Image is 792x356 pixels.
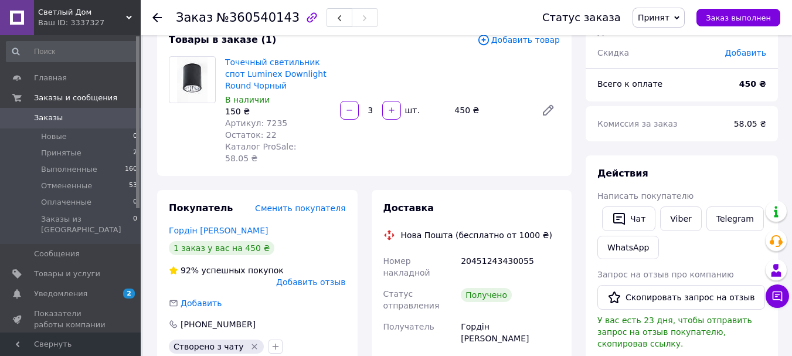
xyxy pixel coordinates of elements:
a: Telegram [706,206,764,231]
div: успешных покупок [169,265,284,276]
span: 0 [133,214,137,235]
span: Заказы и сообщения [34,93,117,103]
button: Чат с покупателем [766,284,789,308]
span: 2 [133,148,137,158]
span: Доставка [383,202,434,213]
span: Комиссия за заказ [597,119,678,128]
span: Заказ выполнен [706,13,771,22]
div: шт. [402,104,421,116]
span: 92% [181,266,199,275]
span: Сменить покупателя [255,204,345,213]
span: Запрос на отзыв про компанию [597,270,734,279]
div: Гордін [PERSON_NAME] [458,316,562,349]
span: Сообщения [34,249,80,259]
span: Статус отправления [383,289,440,310]
span: 53 [129,181,137,191]
a: Гордін [PERSON_NAME] [169,226,268,235]
span: 0 [133,197,137,208]
span: Покупатель [169,202,233,213]
span: Заказ [176,11,213,25]
span: Новые [41,131,67,142]
div: Нова Пошта (бесплатно от 1000 ₴) [398,229,555,241]
span: Выполненные [41,164,97,175]
span: Действия [597,168,648,179]
span: Принятые [41,148,81,158]
span: Уведомления [34,289,87,299]
div: Ваш ID: 3337327 [38,18,141,28]
div: 20451243430055 [458,250,562,283]
span: Добавить [181,299,222,308]
div: 450 ₴ [450,102,532,118]
span: Получатель [383,322,434,331]
span: Принят [638,13,669,22]
span: Заказы [34,113,63,123]
span: Всего к оплате [597,79,662,89]
span: У вас есть 23 дня, чтобы отправить запрос на отзыв покупателю, скопировав ссылку. [597,316,752,348]
span: Остаток: 22 [225,130,277,140]
div: [PHONE_NUMBER] [179,318,257,330]
span: Оплаченные [41,197,91,208]
span: 0 [133,131,137,142]
span: Каталог ProSale: 58.05 ₴ [225,142,296,163]
a: Редактировать [536,99,560,122]
div: 150 ₴ [225,106,331,117]
span: Артикул: 7235 [225,118,287,128]
a: Viber [660,206,701,231]
button: Заказ выполнен [696,9,780,26]
span: Скидка [597,48,629,57]
a: Точечный светильник спот Luminex Downlight Round Чорный [225,57,327,90]
button: Скопировать запрос на отзыв [597,285,765,310]
div: Вернуться назад [152,12,162,23]
span: Товары в заказе (1) [169,34,276,45]
span: 58.05 ₴ [734,119,766,128]
span: Светлый Дом [38,7,126,18]
b: 450 ₴ [739,79,766,89]
span: В наличии [225,95,270,104]
button: Чат [602,206,655,231]
input: Поиск [6,41,138,62]
a: WhatsApp [597,236,659,259]
div: Получено [461,288,512,302]
span: Добавить товар [477,33,560,46]
span: Заказы из [GEOGRAPHIC_DATA] [41,214,133,235]
span: Главная [34,73,67,83]
span: №360540143 [216,11,300,25]
span: 160 [125,164,137,175]
svg: Удалить метку [250,342,259,351]
span: Номер накладной [383,256,430,277]
span: Створено з чату [174,342,244,351]
div: Статус заказа [542,12,621,23]
span: 2 [123,289,135,299]
span: Доставка [597,27,638,36]
span: Отмененные [41,181,92,191]
img: Точечный светильник спот Luminex Downlight Round Чорный [177,57,208,103]
span: Товары и услуги [34,269,100,279]
span: Написать покупателю [597,191,694,201]
span: Показатели работы компании [34,308,108,330]
span: Добавить [725,48,766,57]
div: 1 заказ у вас на 450 ₴ [169,241,274,255]
span: Добавить отзыв [276,277,345,287]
